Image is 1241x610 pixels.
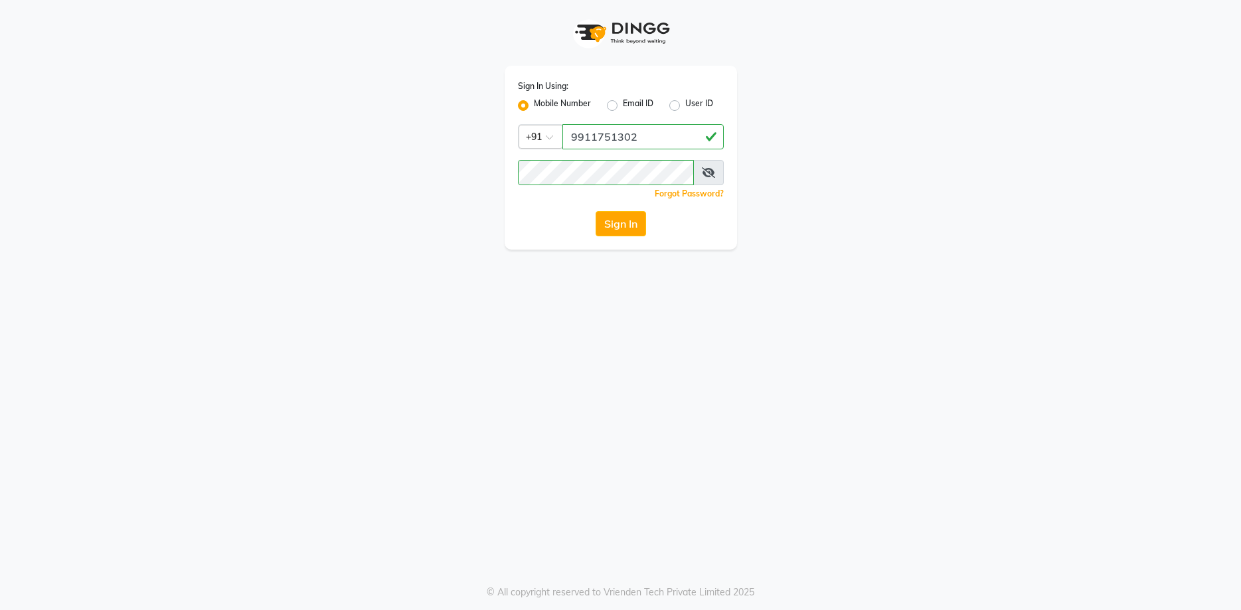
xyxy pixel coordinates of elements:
label: User ID [685,98,713,114]
img: logo1.svg [568,13,674,52]
label: Sign In Using: [518,80,568,92]
a: Forgot Password? [655,189,724,198]
button: Sign In [596,211,646,236]
input: Username [562,124,724,149]
label: Mobile Number [534,98,591,114]
input: Username [518,160,694,185]
label: Email ID [623,98,653,114]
